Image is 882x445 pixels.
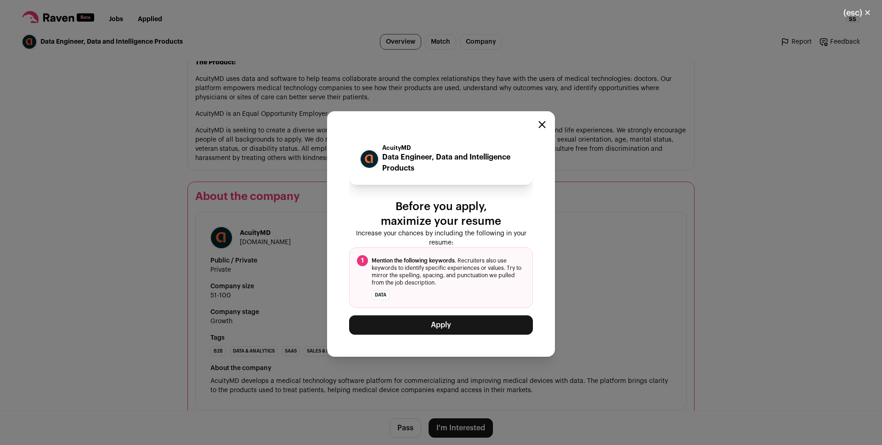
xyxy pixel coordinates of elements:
[382,152,522,174] p: Data Engineer, Data and Intelligence Products
[349,315,533,335] button: Apply
[361,150,378,168] img: 6a3f8b00c9ace6aa04ca9e9b2547dd6829cf998d61d14a71eaa88e3b2ade6fa3.jpg
[372,257,525,286] span: . Recruiters also use keywords to identify specific experiences or values. Try to mirror the spel...
[382,144,522,152] p: AcuityMD
[349,200,533,229] p: Before you apply, maximize your resume
[832,3,882,23] button: Close modal
[349,229,533,247] p: Increase your chances by including the following in your resume:
[372,258,455,263] span: Mention the following keywords
[538,121,546,128] button: Close modal
[372,290,390,300] li: data
[357,255,368,266] span: 1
